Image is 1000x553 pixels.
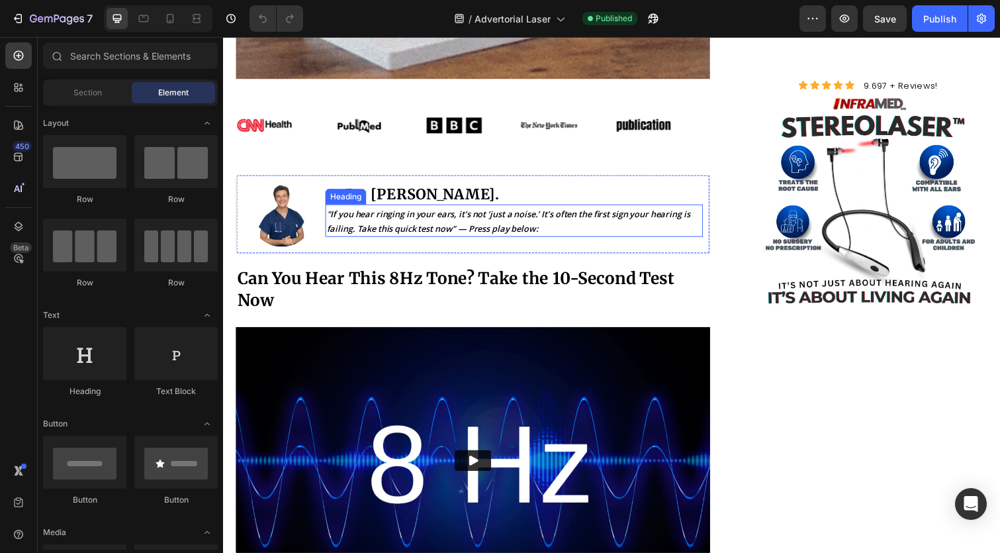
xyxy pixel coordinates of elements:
[106,175,477,202] i: "If you hear ringing in your ears, it’s not ‘just a noise.’ It’s often the first sign your hearin...
[43,385,126,397] div: Heading
[402,79,459,103] img: Alt image
[223,37,1000,553] iframe: Design area
[304,87,361,95] img: [object Object]
[197,305,218,326] span: Toggle open
[596,13,632,25] span: Published
[250,5,303,32] div: Undo/Redo
[43,117,69,129] span: Layout
[158,87,189,99] span: Element
[10,242,32,253] div: Beta
[655,44,731,56] span: 9.697 + Reviews!
[5,5,99,32] button: 7
[134,494,218,506] div: Button
[475,12,551,26] span: Advertorial Laser
[87,11,93,26] p: 7
[43,309,60,321] span: Text
[124,152,278,170] strong: Dr. [PERSON_NAME]
[43,42,218,69] input: Search Sections & Elements
[197,522,218,543] span: Toggle open
[955,488,987,520] div: Open Intercom Messenger
[73,87,102,99] span: Section
[278,152,283,170] span: .
[43,277,126,289] div: Row
[15,236,496,279] p: Can You Hear This 8Hz Tone? Take the 10-Second Test Now
[106,152,124,170] span: By
[923,12,956,26] div: Publish
[912,5,968,32] button: Publish
[134,193,218,205] div: Row
[27,148,93,215] img: gempages_585898999962141531-1410975e-070f-4bc3-8ba1-279f9e59c989.webp
[197,113,218,134] span: Toggle open
[43,193,126,205] div: Row
[237,423,274,444] button: Play
[197,413,218,434] span: Toggle open
[43,418,68,430] span: Button
[863,5,907,32] button: Save
[134,277,218,289] div: Row
[13,141,32,152] div: 450
[134,385,218,397] div: Text Block
[43,527,66,538] span: Media
[43,494,126,506] div: Button
[469,12,472,26] span: /
[107,158,144,170] div: Heading
[550,58,770,278] img: gempages_585898999962141531-07a65602-ad6f-4602-93ba-0f9d000f5b56.webp
[874,13,896,25] span: Save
